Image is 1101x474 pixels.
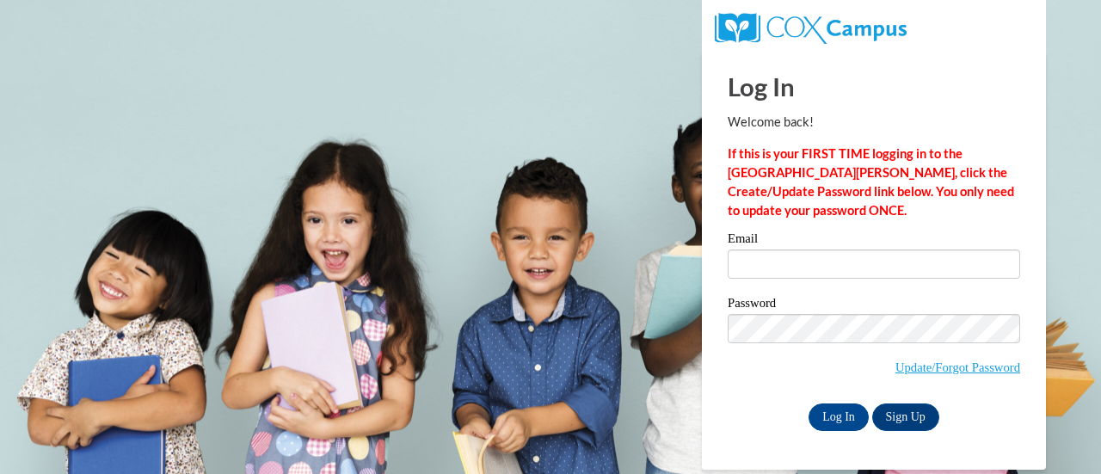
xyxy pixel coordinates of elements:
p: Welcome back! [728,113,1020,132]
h1: Log In [728,69,1020,104]
a: Sign Up [872,403,939,431]
input: Log In [809,403,869,431]
a: COX Campus [715,20,907,34]
img: COX Campus [715,13,907,44]
label: Email [728,232,1020,249]
strong: If this is your FIRST TIME logging in to the [GEOGRAPHIC_DATA][PERSON_NAME], click the Create/Upd... [728,146,1014,218]
a: Update/Forgot Password [895,360,1020,374]
label: Password [728,297,1020,314]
